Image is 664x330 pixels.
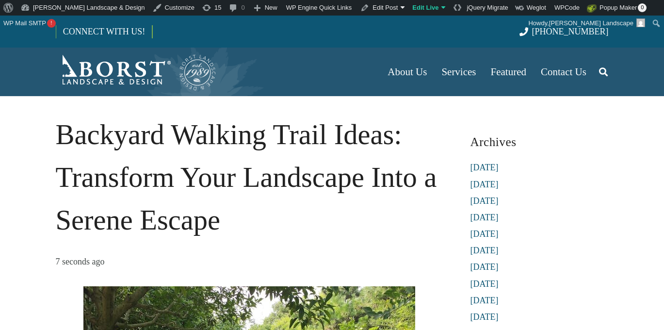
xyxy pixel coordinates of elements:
a: About Us [380,48,434,96]
span: About Us [388,66,427,78]
a: [DATE] [470,163,499,172]
span: 0 [638,3,647,12]
a: [DATE] [470,246,499,255]
span: [PHONE_NUMBER] [532,27,609,36]
span: ! [47,19,56,28]
span: Services [441,66,476,78]
a: [PHONE_NUMBER] [519,27,608,36]
a: [DATE] [470,312,499,322]
a: Services [434,48,483,96]
a: [DATE] [470,213,499,222]
a: [DATE] [470,229,499,239]
a: CONNECT WITH US! [56,20,152,43]
span: Contact Us [541,66,586,78]
time: 13 August 2025 at 14:25:24 America/New_York [56,254,105,269]
a: [DATE] [470,279,499,289]
h3: Archives [470,131,609,153]
a: [DATE] [470,262,499,272]
span: [PERSON_NAME] Landscape [549,19,633,27]
a: [DATE] [470,180,499,189]
a: Howdy, [525,16,649,31]
a: Search [594,60,613,84]
a: [DATE] [470,196,499,206]
a: Borst-Logo [56,52,217,91]
a: [DATE] [470,296,499,305]
a: Featured [484,48,534,96]
a: Contact Us [534,48,594,96]
h1: Backyard Walking Trail Ideas: Transform Your Landscape Into a Serene Escape [56,114,443,241]
span: Featured [491,66,526,78]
